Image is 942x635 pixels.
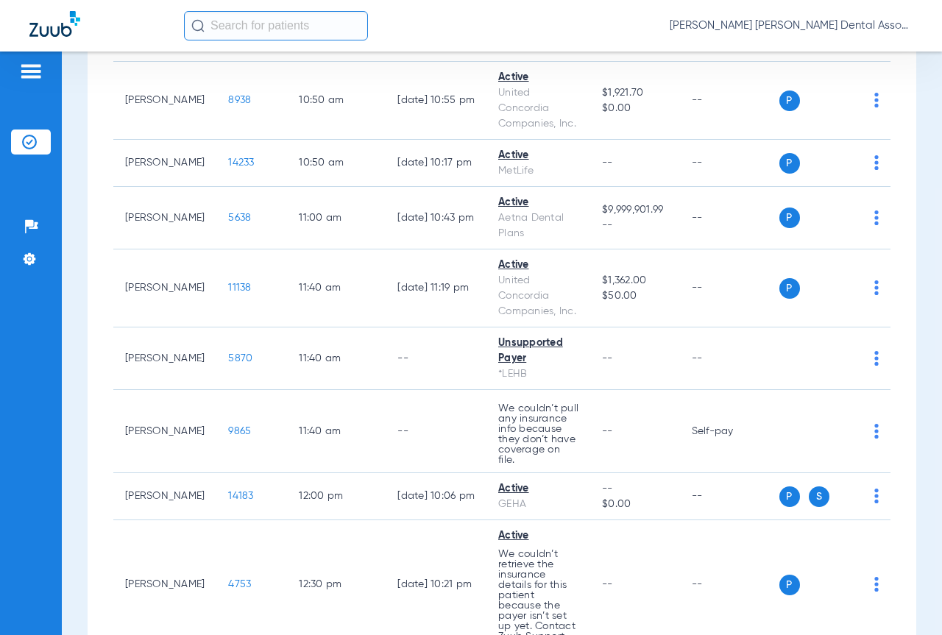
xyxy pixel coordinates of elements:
[602,157,613,168] span: --
[228,157,254,168] span: 14233
[287,62,386,140] td: 10:50 AM
[602,85,667,101] span: $1,921.70
[228,491,253,501] span: 14183
[779,153,800,174] span: P
[184,11,368,40] input: Search for patients
[113,473,216,520] td: [PERSON_NAME]
[868,564,942,635] iframe: Chat Widget
[498,273,578,319] div: United Concordia Companies, Inc.
[287,390,386,473] td: 11:40 AM
[602,273,667,288] span: $1,362.00
[386,390,486,473] td: --
[386,140,486,187] td: [DATE] 10:17 PM
[602,202,667,218] span: $9,999,901.99
[228,283,251,293] span: 11138
[779,278,800,299] span: P
[779,91,800,111] span: P
[680,327,779,390] td: --
[874,351,879,366] img: group-dot-blue.svg
[498,528,578,544] div: Active
[498,497,578,512] div: GEHA
[874,155,879,170] img: group-dot-blue.svg
[498,195,578,210] div: Active
[19,63,43,80] img: hamburger-icon
[228,95,251,105] span: 8938
[874,280,879,295] img: group-dot-blue.svg
[680,249,779,327] td: --
[498,336,578,366] div: Unsupported Payer
[602,579,613,589] span: --
[29,11,80,37] img: Zuub Logo
[874,210,879,225] img: group-dot-blue.svg
[287,140,386,187] td: 10:50 AM
[386,62,486,140] td: [DATE] 10:55 PM
[498,258,578,273] div: Active
[386,187,486,249] td: [DATE] 10:43 PM
[113,327,216,390] td: [PERSON_NAME]
[287,327,386,390] td: 11:40 AM
[113,390,216,473] td: [PERSON_NAME]
[287,473,386,520] td: 12:00 PM
[498,366,578,382] div: *LEHB
[602,218,667,233] span: --
[386,473,486,520] td: [DATE] 10:06 PM
[809,486,829,507] span: S
[498,148,578,163] div: Active
[498,403,578,465] p: We couldn’t pull any insurance info because they don’t have coverage on file.
[779,486,800,507] span: P
[874,93,879,107] img: group-dot-blue.svg
[680,140,779,187] td: --
[228,426,251,436] span: 9865
[498,210,578,241] div: Aetna Dental Plans
[228,213,251,223] span: 5638
[113,187,216,249] td: [PERSON_NAME]
[874,424,879,439] img: group-dot-blue.svg
[287,249,386,327] td: 11:40 AM
[498,163,578,179] div: MetLife
[113,62,216,140] td: [PERSON_NAME]
[680,62,779,140] td: --
[779,575,800,595] span: P
[602,288,667,304] span: $50.00
[287,187,386,249] td: 11:00 AM
[228,353,252,363] span: 5870
[602,101,667,116] span: $0.00
[498,70,578,85] div: Active
[602,353,613,363] span: --
[680,187,779,249] td: --
[602,426,613,436] span: --
[602,481,667,497] span: --
[113,249,216,327] td: [PERSON_NAME]
[386,249,486,327] td: [DATE] 11:19 PM
[191,19,205,32] img: Search Icon
[386,327,486,390] td: --
[680,390,779,473] td: Self-pay
[779,207,800,228] span: P
[680,473,779,520] td: --
[602,497,667,512] span: $0.00
[670,18,913,33] span: [PERSON_NAME] [PERSON_NAME] Dental Associates
[498,85,578,132] div: United Concordia Companies, Inc.
[498,481,578,497] div: Active
[228,579,251,589] span: 4753
[874,489,879,503] img: group-dot-blue.svg
[113,140,216,187] td: [PERSON_NAME]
